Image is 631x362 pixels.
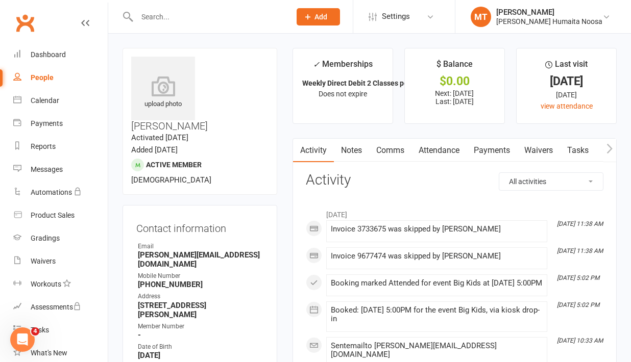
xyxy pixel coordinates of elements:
[31,234,60,242] div: Gradings
[331,252,543,261] div: Invoice 9677474 was skipped by [PERSON_NAME]
[13,296,108,319] a: Assessments
[526,89,607,100] div: [DATE]
[138,351,263,360] strong: [DATE]
[31,188,72,196] div: Automations
[560,139,596,162] a: Tasks
[138,250,263,269] strong: [PERSON_NAME][EMAIL_ADDRESS][DOMAIN_NAME]
[313,58,373,76] div: Memberships
[138,280,263,289] strong: [PHONE_NUMBER]
[13,250,108,273] a: Waivers
[541,102,593,110] a: view attendance
[13,273,108,296] a: Workouts
[131,133,188,142] time: Activated [DATE]
[138,271,263,281] div: Mobile Number
[436,58,473,76] div: $ Balance
[31,96,59,105] div: Calendar
[334,139,369,162] a: Notes
[10,327,35,352] iframe: Intercom live chat
[31,280,61,288] div: Workouts
[31,211,75,219] div: Product Sales
[31,165,63,173] div: Messages
[331,225,543,234] div: Invoice 3733675 was skipped by [PERSON_NAME]
[306,204,603,220] li: [DATE]
[306,172,603,188] h3: Activity
[131,145,178,154] time: Added [DATE]
[138,292,263,301] div: Address
[471,7,491,27] div: MT
[134,10,283,24] input: Search...
[414,89,495,106] p: Next: [DATE] Last: [DATE]
[31,326,49,334] div: Tasks
[382,5,410,28] span: Settings
[31,303,81,311] div: Assessments
[496,17,602,26] div: [PERSON_NAME] Humaita Noosa
[13,112,108,135] a: Payments
[467,139,517,162] a: Payments
[131,76,195,110] div: upload photo
[13,319,108,342] a: Tasks
[131,175,211,185] span: [DEMOGRAPHIC_DATA]
[526,76,607,87] div: [DATE]
[557,220,603,227] i: [DATE] 11:38 AM
[314,13,327,21] span: Add
[146,161,202,169] span: Active member
[517,139,560,162] a: Waivers
[331,279,543,288] div: Booking marked Attended for event Big Kids at [DATE] 5:00PM
[31,327,39,335] span: 4
[138,242,263,251] div: Email
[319,90,367,98] span: Does not expire
[138,342,263,352] div: Date of Birth
[12,10,38,36] a: Clubworx
[138,330,263,340] strong: -
[31,257,56,265] div: Waivers
[557,337,603,344] i: [DATE] 10:33 AM
[13,43,108,66] a: Dashboard
[13,158,108,181] a: Messages
[545,58,588,76] div: Last visit
[411,139,467,162] a: Attendance
[138,301,263,319] strong: [STREET_ADDRESS][PERSON_NAME]
[557,274,599,281] i: [DATE] 5:02 PM
[31,50,66,59] div: Dashboard
[13,135,108,158] a: Reports
[13,181,108,204] a: Automations
[557,301,599,308] i: [DATE] 5:02 PM
[369,139,411,162] a: Comms
[31,142,56,150] div: Reports
[496,8,602,17] div: [PERSON_NAME]
[331,306,543,323] div: Booked: [DATE] 5:00PM for the event Big Kids, via kiosk drop-in
[31,119,63,127] div: Payments
[557,247,603,254] i: [DATE] 11:38 AM
[31,73,54,82] div: People
[297,8,340,25] button: Add
[138,322,263,331] div: Member Number
[313,60,320,69] i: ✓
[293,139,334,162] a: Activity
[302,79,429,87] strong: Weekly Direct Debit 2 Classes per week
[13,66,108,89] a: People
[136,219,263,234] h3: Contact information
[131,57,269,132] h3: [PERSON_NAME]
[13,227,108,250] a: Gradings
[31,349,67,357] div: What's New
[13,204,108,227] a: Product Sales
[13,89,108,112] a: Calendar
[331,341,497,359] span: Sent email to [PERSON_NAME][EMAIL_ADDRESS][DOMAIN_NAME]
[414,76,495,87] div: $0.00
